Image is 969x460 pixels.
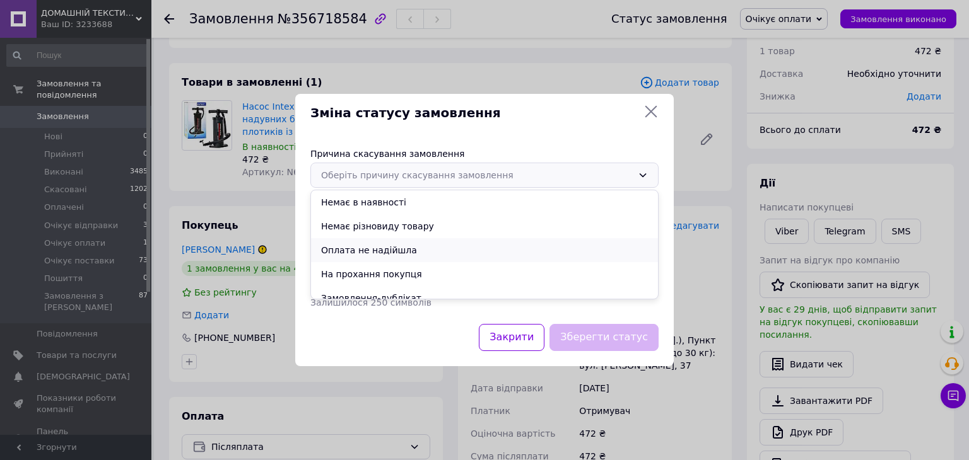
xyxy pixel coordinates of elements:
[311,214,658,238] li: Немає різновиду товару
[311,238,658,262] li: Оплата не надійшла
[311,190,658,214] li: Немає в наявності
[311,262,658,286] li: На прохання покупця
[311,286,658,310] li: Замовлення-дублікат
[321,168,633,182] div: Оберіть причину скасування замовлення
[310,104,638,122] span: Зміна статусу замовлення
[310,147,659,160] div: Причина скасування замовлення
[479,324,544,351] button: Закрити
[310,297,432,308] span: Залишилося 250 символів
